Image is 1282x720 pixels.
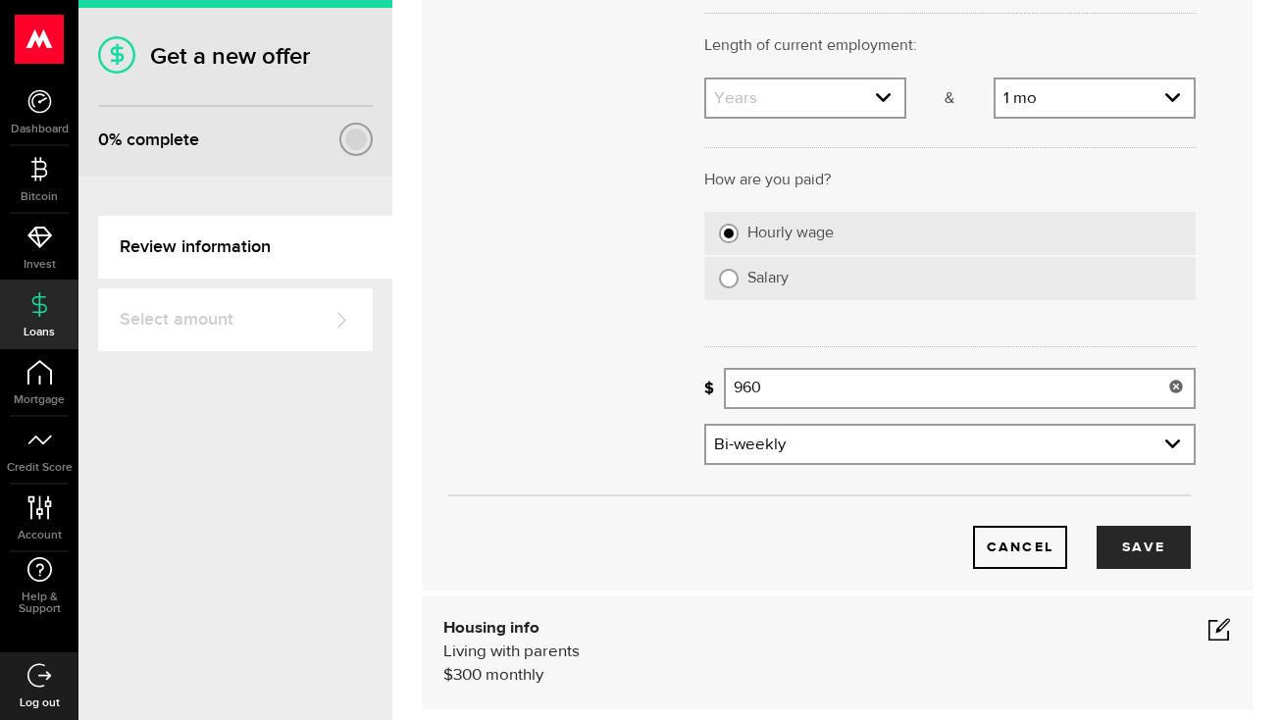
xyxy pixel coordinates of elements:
[719,269,739,288] input: Salary
[704,169,1196,192] p: How are you paid?
[98,216,392,279] a: Review information
[443,620,539,637] b: Housing info
[98,129,109,150] span: 0
[443,667,453,684] span: $
[996,79,1194,117] a: expand select
[453,667,482,684] span: 300
[973,526,1067,569] button: Cancel
[1097,526,1191,569] button: Save
[747,224,1181,243] label: Hourly wage
[98,123,199,158] div: % complete
[16,8,75,67] button: Open LiveChat chat widget
[443,643,580,660] span: Living with parents
[719,224,739,243] input: Hourly wage
[98,42,373,71] h1: Get a new offer
[486,667,543,684] span: monthly
[704,34,1196,58] p: Length of current employment:
[906,87,994,111] p: &
[706,79,904,117] a: expand select
[747,269,1181,288] label: Salary
[706,426,1194,463] a: expand select
[98,288,373,351] a: Select amount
